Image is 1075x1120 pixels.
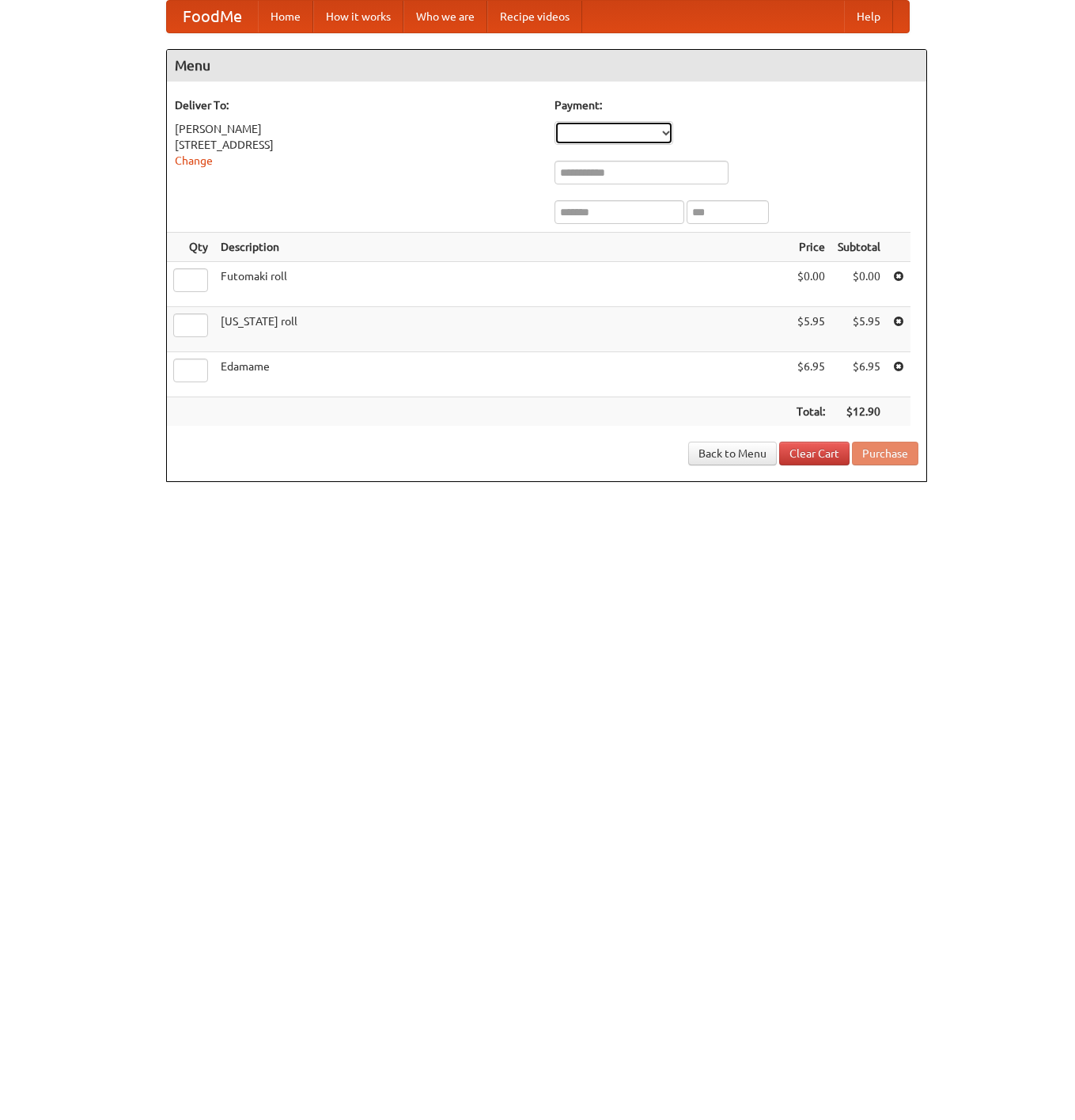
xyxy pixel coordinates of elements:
a: FoodMe [167,1,258,32]
td: Futomaki roll [214,262,790,307]
td: $0.00 [831,262,887,307]
th: Subtotal [831,233,887,262]
div: [STREET_ADDRESS] [175,137,539,153]
th: Price [790,233,831,262]
th: Qty [167,233,214,262]
a: Recipe videos [487,1,582,32]
td: [US_STATE] roll [214,307,790,352]
h5: Payment: [555,97,918,113]
a: Who we are [403,1,487,32]
th: Total: [790,397,831,427]
h5: Deliver To: [175,97,539,113]
a: Home [258,1,313,32]
h4: Menu [167,50,926,82]
td: $5.95 [790,307,831,352]
th: Description [214,233,790,262]
div: [PERSON_NAME] [175,121,539,137]
button: Purchase [852,442,918,465]
td: Edamame [214,352,790,397]
a: How it works [313,1,403,32]
a: Help [844,1,893,32]
a: Change [175,154,213,167]
th: $12.90 [831,397,887,427]
a: Clear Cart [779,442,850,465]
a: Back to Menu [688,442,777,465]
td: $5.95 [831,307,887,352]
td: $6.95 [790,352,831,397]
td: $6.95 [831,352,887,397]
td: $0.00 [790,262,831,307]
